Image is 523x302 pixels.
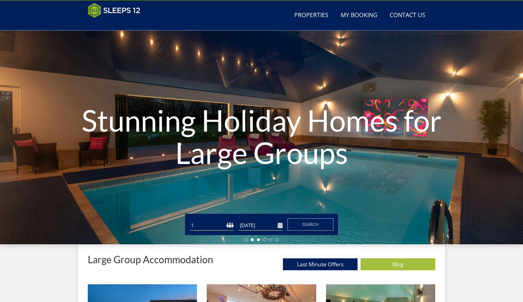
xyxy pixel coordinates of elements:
a: Blog [361,258,435,270]
iframe: Customer reviews powered by Trustpilot [85,22,149,27]
button: Search [287,218,333,231]
p: Large Group Accommodation [88,254,213,265]
a: Properties [292,9,331,22]
a: My Booking [338,9,380,22]
h1: Stunning Holiday Homes for Large Groups [79,92,445,181]
span: Search [302,221,319,227]
input: Arrival Date [239,220,283,231]
a: Last Minute Offers [283,258,358,270]
img: Sleeps 12 [88,3,140,18]
a: Contact Us [387,9,428,22]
